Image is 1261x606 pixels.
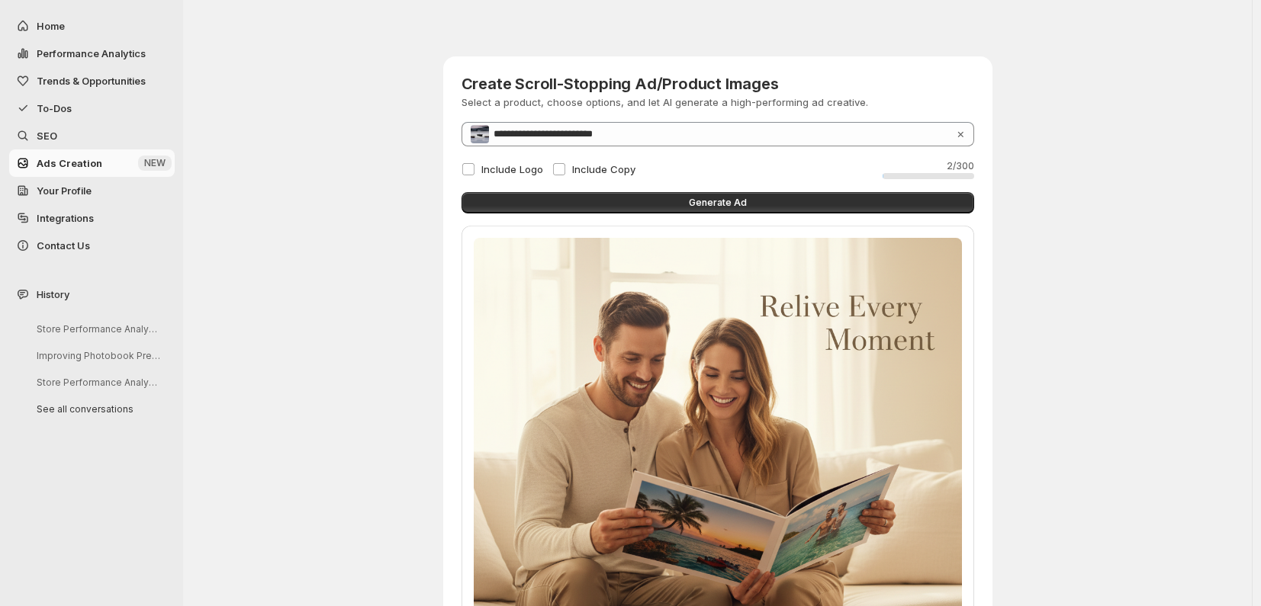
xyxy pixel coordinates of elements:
a: Your Profile [9,177,175,204]
h3: Create Scroll-Stopping Ad/Product Images [462,75,868,93]
span: Your Profile [37,184,92,197]
span: To-Dos [37,102,72,114]
button: Performance Analytics [9,40,175,67]
span: Ads Creation [37,157,102,169]
button: To-Dos [9,95,175,122]
p: Select a product, choose options, and let AI generate a high-performing ad creative. [462,95,868,110]
p: 2 / 300 [883,160,974,172]
a: Integrations [9,204,175,232]
span: Performance Analytics [37,47,146,59]
span: Home [37,20,65,32]
span: NEW [144,157,166,169]
span: SEO [37,130,57,142]
button: Home [9,12,175,40]
a: SEO [9,122,175,149]
span: Generate Ad [689,197,747,209]
button: Trends & Opportunities [9,67,175,95]
button: See all conversations [24,397,169,421]
button: Contact Us [9,232,175,259]
button: Generate Ad [462,192,974,213]
span: Include Copy [572,163,635,175]
button: Store Performance Analysis and Suggestions [24,317,169,341]
img: Classic Layflat Photobooks [471,125,489,143]
span: Integrations [37,212,94,224]
span: Contact Us [37,239,90,252]
span: Trends & Opportunities [37,75,146,87]
button: Improving Photobook Press Performance [24,344,169,367]
span: History [37,287,69,302]
button: Ads Creation [9,149,175,177]
span: Include Logo [481,163,543,175]
button: Store Performance Analysis and Recommendations [24,370,169,394]
button: Clear selection [957,127,965,139]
